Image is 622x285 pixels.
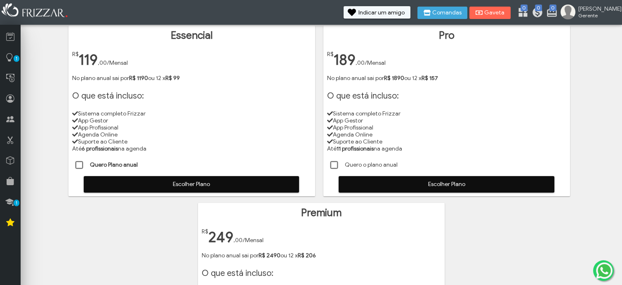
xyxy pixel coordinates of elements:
[356,59,365,66] span: ,00
[532,7,540,20] a: 0
[202,207,441,219] h1: Premium
[469,7,511,19] button: Gaveta
[327,110,566,117] li: Sistema completo Frizzar
[422,75,438,82] strong: R$ 157
[327,138,566,145] li: Suporte ao Cliente
[107,59,128,66] span: /Mensal
[417,7,467,19] button: Comandas
[233,237,243,244] span: ,00
[327,124,566,131] li: App Profissional
[14,55,19,62] span: 1
[334,51,356,69] span: 189
[208,228,233,246] span: 249
[327,131,566,138] li: Agenda Online
[98,59,107,66] span: ,00
[72,117,311,124] li: App Gestor
[327,145,566,152] li: Até na agenda
[578,12,615,19] span: Gerente
[344,6,410,19] button: Indicar um amigo
[72,91,311,101] h1: O que está incluso:
[72,138,311,145] li: Suporte ao Cliente
[14,200,19,206] span: 1
[165,75,180,82] strong: R$ 99
[432,10,462,16] span: Comandas
[72,51,79,58] span: R$
[82,145,118,152] strong: 6 profissionais
[72,110,311,117] li: Sistema completo Frizzar
[202,252,441,259] p: No plano anual sai por ou 12 x
[72,131,311,138] li: Agenda Online
[259,252,280,259] strong: R$ 2490
[202,268,441,278] h1: O que está incluso:
[72,29,311,42] h1: Essencial
[339,176,554,193] button: Escolher Plano
[90,178,293,191] span: Escolher Plano
[578,5,615,12] span: [PERSON_NAME]
[298,252,316,259] strong: R$ 206
[327,75,566,82] p: No plano anual sai por ou 12 x
[84,176,299,193] button: Escolher Plano
[344,178,548,191] span: Escolher Plano
[72,145,311,152] li: Até na agenda
[549,5,556,11] span: 0
[72,124,311,131] li: App Profissional
[594,261,614,280] img: whatsapp.png
[90,161,138,168] strong: Quero Plano anual
[337,145,374,152] strong: 11 profissionais
[535,5,542,11] span: 0
[327,29,566,42] h1: Pro
[517,7,525,20] a: 0
[521,5,528,11] span: 0
[561,5,618,21] a: [PERSON_NAME] Gerente
[72,75,311,82] p: No plano anual sai por ou 12 x
[327,117,566,124] li: App Gestor
[327,91,566,101] h1: O que está incluso:
[484,10,505,16] span: Gaveta
[384,75,404,82] strong: R$ 1890
[202,228,208,235] span: R$
[79,51,98,69] span: 119
[358,10,405,16] span: Indicar um amigo
[243,237,264,244] span: /Mensal
[327,51,334,58] span: R$
[345,161,398,168] span: Quero o plano anual
[546,7,554,20] a: 0
[365,59,386,66] span: /Mensal
[129,75,148,82] strong: R$ 1190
